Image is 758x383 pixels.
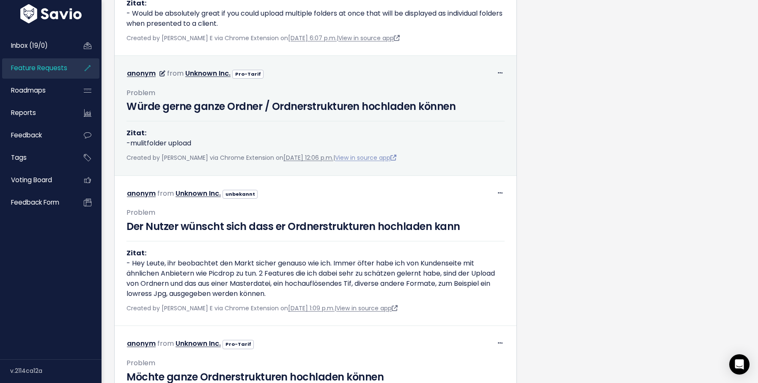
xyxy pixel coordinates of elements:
[2,36,70,55] a: Inbox (19/0)
[126,358,155,368] span: Problem
[11,131,42,140] span: Feedback
[126,208,155,217] span: Problem
[2,126,70,145] a: Feedback
[2,148,70,167] a: Tags
[11,153,27,162] span: Tags
[10,360,102,382] div: v.2114ca12a
[729,354,750,375] div: Open Intercom Messenger
[288,304,335,312] a: [DATE] 1:09 p.m.
[235,71,261,77] strong: Pro-Tarif
[126,219,505,234] h3: Der Nutzer wünscht sich dass er Ordnerstrukturen hochladen kann
[2,58,70,78] a: Feature Requests
[126,153,396,162] span: Created by [PERSON_NAME] via Chrome Extension on |
[11,175,52,184] span: Voting Board
[11,198,59,207] span: Feedback form
[11,63,67,72] span: Feature Requests
[225,191,255,197] strong: unbekannt
[126,128,505,148] p: -mulitfolder upload
[2,103,70,123] a: Reports
[126,34,400,42] span: Created by [PERSON_NAME] E via Chrome Extension on |
[126,304,398,312] span: Created by [PERSON_NAME] E via Chrome Extension on |
[126,88,155,98] span: Problem
[18,4,84,23] img: logo-white.9d6f32f41409.svg
[11,86,46,95] span: Roadmaps
[288,34,337,42] a: [DATE] 6:07 p.m.
[157,189,174,198] span: from
[11,41,48,50] span: Inbox (19/0)
[11,108,36,117] span: Reports
[126,128,146,138] strong: Zitat:
[126,248,146,258] strong: Zitat:
[338,34,400,42] a: View in source app
[176,339,221,348] a: Unknown Inc.
[185,68,231,78] a: Unknown Inc.
[167,68,184,78] span: from
[157,339,174,348] span: from
[336,304,398,312] a: View in source app
[283,153,333,162] a: [DATE] 12:06 p.m.
[176,189,221,198] a: Unknown Inc.
[126,99,505,114] h3: Würde gerne ganze Ordner / Ordnerstrukturen hochladen können
[2,170,70,190] a: Voting Board
[335,153,396,162] a: View in source app
[225,341,251,347] strong: Pro-Tarif
[2,81,70,100] a: Roadmaps
[127,339,156,348] a: anonym
[127,68,156,78] a: anonym
[126,248,505,299] p: - Hey Leute, ihr beobachtet den Markt sicher genauso wie ich. Immer öfter habe ich von Kundenseit...
[2,193,70,212] a: Feedback form
[127,189,156,198] a: anonym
